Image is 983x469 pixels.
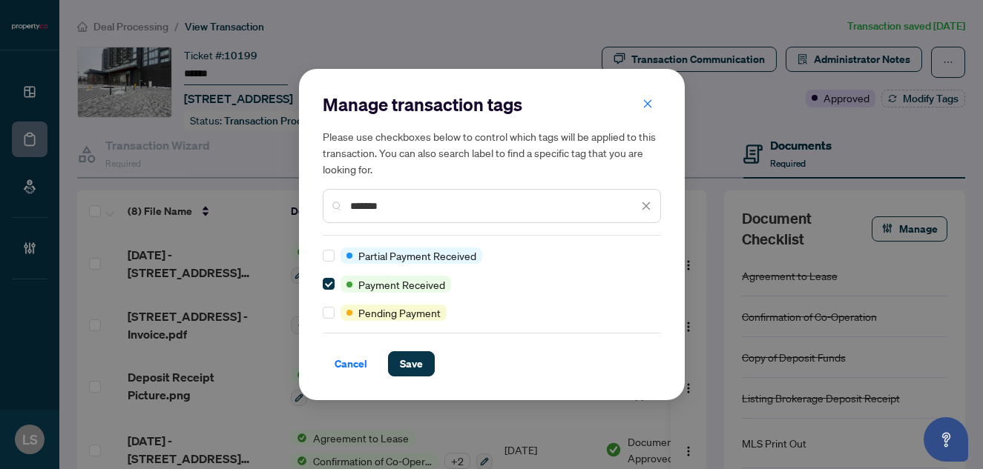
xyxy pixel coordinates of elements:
span: Partial Payment Received [358,247,476,264]
h5: Please use checkboxes below to control which tags will be applied to this transaction. You can al... [323,128,661,177]
span: Cancel [335,352,367,376]
button: Save [388,351,435,376]
span: Payment Received [358,276,445,293]
button: Cancel [323,351,379,376]
h2: Manage transaction tags [323,93,661,116]
span: close [642,99,653,109]
button: Open asap [924,417,968,462]
span: Pending Payment [358,305,441,321]
span: close [641,201,651,211]
span: Save [400,352,423,376]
